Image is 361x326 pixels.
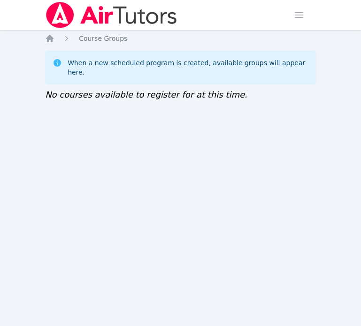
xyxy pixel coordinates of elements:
[68,58,308,77] div: When a new scheduled program is created, available groups will appear here.
[45,2,178,28] img: Air Tutors
[45,34,316,43] nav: Breadcrumb
[79,35,127,42] span: Course Groups
[79,34,127,43] a: Course Groups
[45,90,247,99] span: No courses available to register for at this time.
